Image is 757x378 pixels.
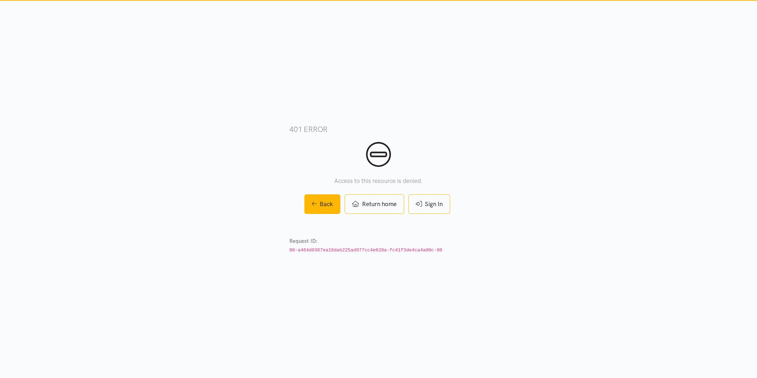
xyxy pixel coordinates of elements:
[408,194,450,214] a: Sign In
[289,124,468,134] h3: 401 error
[289,176,468,186] p: Access to this resource is denied.
[304,194,341,214] a: Back
[289,247,442,253] code: 00-a464d0387ea16dab225ad977cc4e620a-fc41f3de4ca4a00c-00
[345,194,404,214] a: Return home
[289,238,318,244] strong: Request ID:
